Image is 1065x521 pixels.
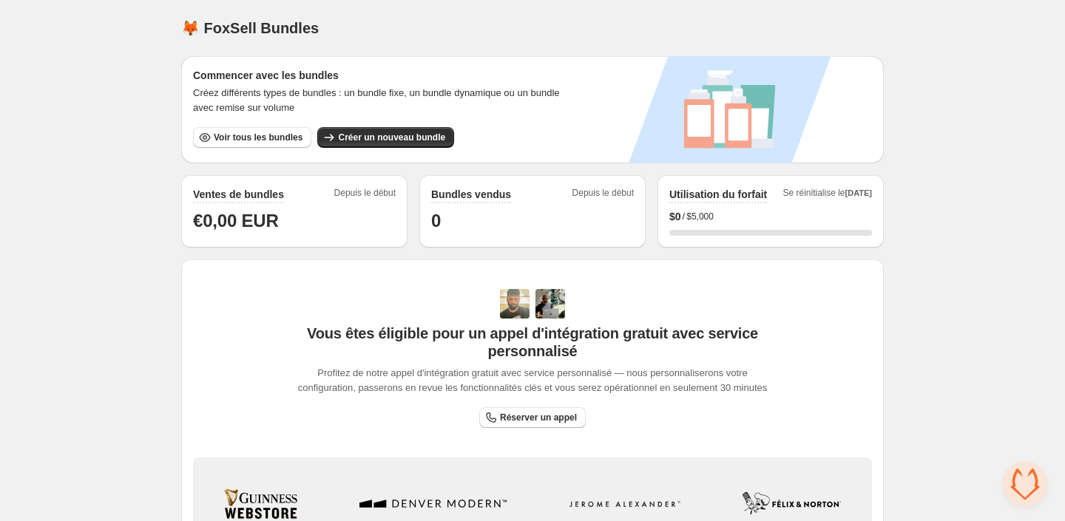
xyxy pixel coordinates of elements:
[431,209,634,233] h1: 0
[334,187,396,203] span: Depuis le début
[535,289,565,319] img: Prakhar
[193,68,578,83] h3: Commencer avec les bundles
[181,19,319,37] h1: 🦊 FoxSell Bundles
[669,209,872,224] div: /
[295,366,771,395] span: Profitez de notre appel d'intégration gratuit avec service personnalisé — nous personnaliserons v...
[500,289,530,319] img: Adi
[782,187,872,203] span: Se réinitialise le
[500,412,577,423] span: Réserver un appel
[431,187,511,202] h2: Bundles vendus
[572,187,634,203] span: Depuis le début
[479,407,586,428] a: Réserver un appel
[193,209,396,233] h1: €0,00 EUR
[295,324,771,360] span: Vous êtes éligible pour un appel d'intégration gratuit avec service personnalisé
[214,132,302,143] span: Voir tous les bundles
[338,132,445,143] span: Créer un nouveau bundle
[193,187,284,202] h2: Ventes de bundles
[686,211,714,222] span: $5,000
[193,86,578,115] span: Créez différents types de bundles : un bundle fixe, un bundle dynamique ou un bundle avec remise ...
[669,209,681,224] span: $ 0
[1003,462,1047,506] div: Open chat
[193,127,311,148] button: Voir tous les bundles
[669,187,767,202] h2: Utilisation du forfait
[845,188,872,197] span: [DATE]
[317,127,454,148] button: Créer un nouveau bundle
